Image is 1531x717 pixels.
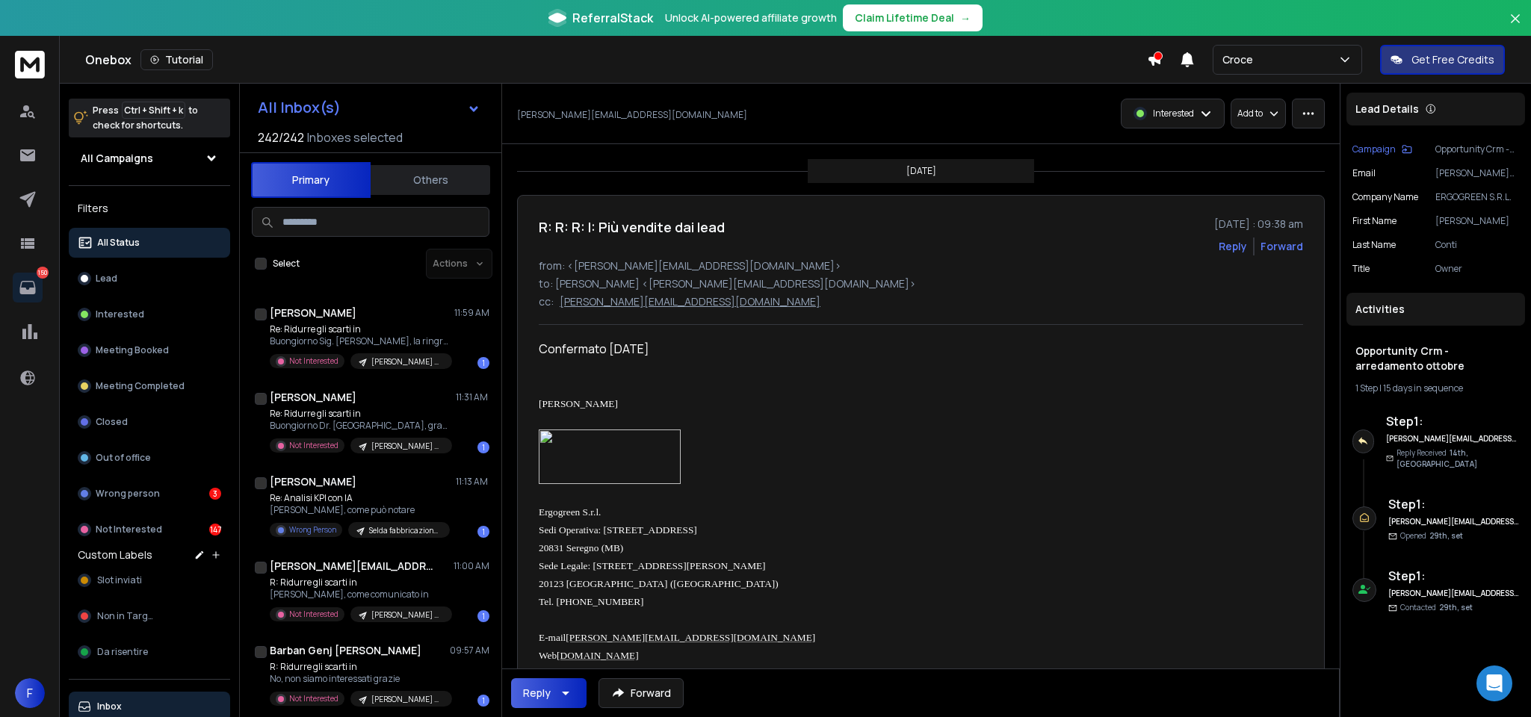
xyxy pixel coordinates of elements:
[1388,516,1519,527] h6: [PERSON_NAME][EMAIL_ADDRESS][DOMAIN_NAME]
[258,128,304,146] span: 242 / 242
[557,650,639,661] span: [DOMAIN_NAME]
[97,701,122,713] p: Inbox
[1435,239,1519,251] p: Conti
[270,408,449,420] p: Re: Ridurre gli scarti in
[1219,239,1247,254] button: Reply
[69,515,230,544] button: Not Interested147
[371,441,443,452] p: [PERSON_NAME] manutenzione predittiva - ottobre
[599,678,684,708] button: Forward
[1435,263,1519,275] p: Owner
[270,504,449,516] p: [PERSON_NAME], come può notare
[209,524,221,536] div: 147
[251,162,371,198] button: Primary
[906,165,936,177] p: [DATE]
[15,678,45,708] button: F
[1435,143,1519,155] p: Opportunity Crm - arredamento ottobre
[566,632,815,643] span: [PERSON_NAME][EMAIL_ADDRESS][DOMAIN_NAME]
[69,335,230,365] button: Meeting Booked
[456,391,489,403] p: 11:31 AM
[258,100,341,115] h1: All Inbox(s)
[69,264,230,294] button: Lead
[69,228,230,258] button: All Status
[1261,239,1303,254] div: Forward
[369,525,441,536] p: Selda fabbricazione - ottobre
[289,524,336,536] p: Wrong Person
[1380,45,1505,75] button: Get Free Credits
[1352,215,1397,227] p: First Name
[78,547,152,562] h3: Custom Labels
[1397,447,1531,470] p: Reply Received
[539,258,1303,273] p: from: <[PERSON_NAME][EMAIL_ADDRESS][DOMAIN_NAME]>
[517,109,747,121] p: [PERSON_NAME][EMAIL_ADDRESS][DOMAIN_NAME]
[539,217,725,238] h1: R: R: R: I: Più vendite dai lead
[270,492,449,504] p: Re: Analisi KPI con IA
[1386,412,1531,430] h6: Step 1 :
[1506,9,1525,45] button: Close banner
[69,601,230,631] button: Non in Target
[270,305,356,320] h1: [PERSON_NAME]
[96,344,169,356] p: Meeting Booked
[843,4,983,31] button: Claim Lifetime Deal→
[1352,167,1376,179] p: Email
[93,103,198,133] p: Press to check for shortcuts.
[539,632,545,643] span: E
[13,273,43,302] a: 150
[1388,567,1519,585] h6: Step 1 :
[1435,215,1519,227] p: [PERSON_NAME]
[1237,108,1263,119] p: Add to
[523,686,551,701] div: Reply
[539,650,557,661] span: Web
[1222,52,1259,67] p: Croce
[371,164,490,196] button: Others
[477,695,489,707] div: 1
[270,559,434,574] h1: [PERSON_NAME][EMAIL_ADDRESS][DOMAIN_NAME]
[289,609,338,620] p: Not Interested
[1435,191,1519,203] p: ERGOGREEN S.R.L.
[246,93,492,122] button: All Inbox(s)
[270,420,449,432] p: Buongiorno Dr. [GEOGRAPHIC_DATA], grazie di
[1346,293,1525,326] div: Activities
[539,341,649,357] span: Confermato [DATE]
[539,429,681,484] img: image002.jpg@01DC3CEE.4EF8BF40
[1388,495,1519,513] h6: Step 1 :
[96,380,185,392] p: Meeting Completed
[1352,143,1412,155] button: Campaign
[37,267,49,279] p: 150
[1153,108,1194,119] p: Interested
[1352,191,1418,203] p: Company Name
[270,474,356,489] h1: [PERSON_NAME]
[545,632,566,643] span: -mail
[539,294,554,309] p: cc:
[1388,588,1519,599] h6: [PERSON_NAME][EMAIL_ADDRESS][DOMAIN_NAME]
[1352,143,1396,155] p: Campaign
[96,416,128,428] p: Closed
[122,102,185,119] span: Ctrl + Shift + k
[456,476,489,488] p: 11:13 AM
[960,10,971,25] span: →
[97,574,142,586] span: Slot inviati
[560,294,820,309] p: [PERSON_NAME][EMAIL_ADDRESS][DOMAIN_NAME]
[477,441,489,453] div: 1
[96,308,144,320] p: Interested
[1429,530,1463,541] span: 29th, set
[454,307,489,319] p: 11:59 AM
[97,610,157,622] span: Non in Target
[539,506,601,518] span: Ergogreen S.r.l.
[477,610,489,622] div: 1
[270,323,449,335] p: Re: Ridurre gli scarti in
[1397,447,1477,469] span: 14th, [GEOGRAPHIC_DATA]
[270,673,449,685] p: No, non siamo interessati grazie
[69,198,230,219] h3: Filters
[69,443,230,473] button: Out of office
[140,49,213,70] button: Tutorial
[539,596,644,607] span: Tel. [PHONE_NUMBER]
[1352,263,1370,275] p: title
[1214,217,1303,232] p: [DATE] : 09:38 am
[289,356,338,367] p: Not Interested
[1439,602,1473,612] span: 29th, set
[539,276,1303,291] p: to: [PERSON_NAME] <[PERSON_NAME][EMAIL_ADDRESS][DOMAIN_NAME]>
[209,488,221,500] div: 3
[69,371,230,401] button: Meeting Completed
